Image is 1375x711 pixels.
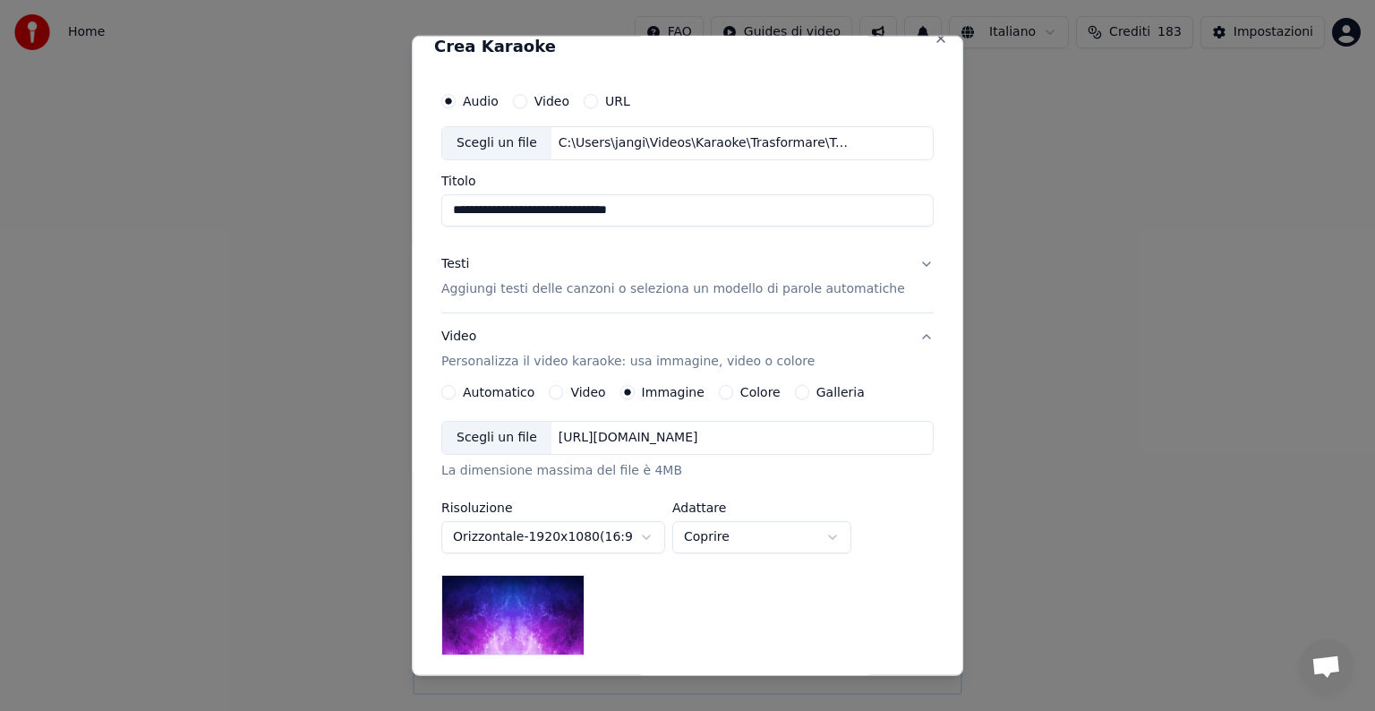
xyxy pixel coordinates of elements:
div: Testi [441,255,469,273]
label: Video [534,95,569,107]
h2: Crea Karaoke [434,39,941,55]
div: Scegli un file [442,127,551,159]
label: Video [570,386,605,398]
label: Automatico [463,386,534,398]
label: Colore [740,386,781,398]
div: Scegli un file [442,422,551,454]
label: Galleria [816,386,865,398]
div: C:\Users\jangi\Videos\Karaoke\Trasformare\Tracce\Che ironia - [PERSON_NAME].mp3 [551,134,856,152]
label: Risoluzione [441,501,665,514]
label: Immagine [642,386,705,398]
label: Audio [463,95,499,107]
div: [URL][DOMAIN_NAME] [551,429,705,447]
div: La dimensione massima del file è 4MB [441,462,934,480]
label: Adattare [672,501,851,514]
p: Aggiungi testi delle canzoni o seleziona un modello di parole automatiche [441,280,905,298]
button: VideoPersonalizza il video karaoke: usa immagine, video o colore [441,313,934,385]
button: TestiAggiungi testi delle canzoni o seleziona un modello di parole automatiche [441,241,934,313]
p: Personalizza il video karaoke: usa immagine, video o colore [441,353,815,371]
label: Titolo [441,175,934,187]
div: Video [441,328,815,371]
label: URL [605,95,630,107]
